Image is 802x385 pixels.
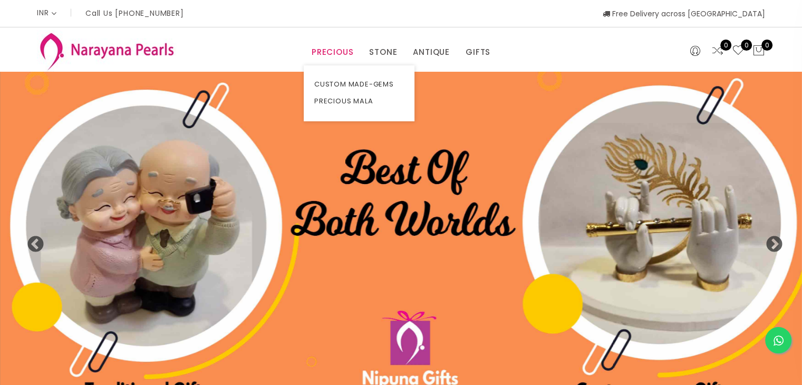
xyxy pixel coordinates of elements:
a: ANTIQUE [413,44,450,60]
span: 0 [741,40,752,51]
a: PRECIOUS [312,44,353,60]
a: GIFTS [466,44,490,60]
button: Previous [26,236,37,246]
span: Free Delivery across [GEOGRAPHIC_DATA] [603,8,765,19]
a: 0 [732,44,745,58]
span: 0 [720,40,731,51]
a: CUSTOM MADE-GEMS [314,76,404,93]
p: Call Us [PHONE_NUMBER] [85,9,184,17]
a: 0 [711,44,724,58]
button: Next [765,236,776,246]
a: PRECIOUS MALA [314,93,404,110]
a: STONE [369,44,397,60]
span: 0 [761,40,772,51]
button: 0 [752,44,765,58]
